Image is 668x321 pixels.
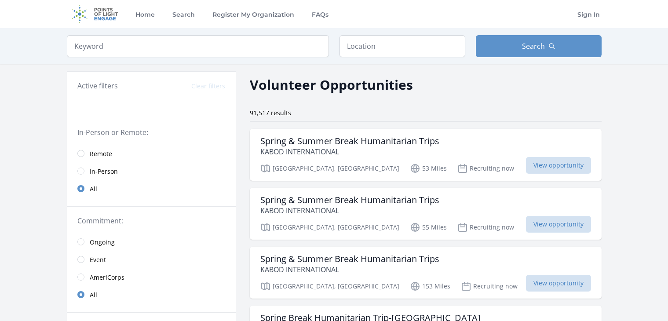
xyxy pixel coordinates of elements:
p: Recruiting now [461,281,518,292]
span: View opportunity [526,157,591,174]
a: AmeriCorps [67,268,236,286]
button: Search [476,35,602,57]
a: Spring & Summer Break Humanitarian Trips KABOD INTERNATIONAL [GEOGRAPHIC_DATA], [GEOGRAPHIC_DATA]... [250,188,602,240]
a: Spring & Summer Break Humanitarian Trips KABOD INTERNATIONAL [GEOGRAPHIC_DATA], [GEOGRAPHIC_DATA]... [250,247,602,299]
h3: Spring & Summer Break Humanitarian Trips [260,136,439,146]
span: All [90,185,97,193]
span: View opportunity [526,275,591,292]
a: Ongoing [67,233,236,251]
p: Recruiting now [457,222,514,233]
span: AmeriCorps [90,273,124,282]
a: Event [67,251,236,268]
button: Clear filters [191,82,225,91]
p: KABOD INTERNATIONAL [260,205,439,216]
span: All [90,291,97,299]
legend: In-Person or Remote: [77,127,225,138]
p: [GEOGRAPHIC_DATA], [GEOGRAPHIC_DATA] [260,281,399,292]
p: KABOD INTERNATIONAL [260,146,439,157]
legend: Commitment: [77,215,225,226]
p: [GEOGRAPHIC_DATA], [GEOGRAPHIC_DATA] [260,163,399,174]
span: Search [522,41,545,51]
input: Keyword [67,35,329,57]
p: 153 Miles [410,281,450,292]
p: 53 Miles [410,163,447,174]
p: [GEOGRAPHIC_DATA], [GEOGRAPHIC_DATA] [260,222,399,233]
a: Spring & Summer Break Humanitarian Trips KABOD INTERNATIONAL [GEOGRAPHIC_DATA], [GEOGRAPHIC_DATA]... [250,129,602,181]
span: 91,517 results [250,109,291,117]
a: All [67,286,236,303]
a: In-Person [67,162,236,180]
span: Remote [90,150,112,158]
span: View opportunity [526,216,591,233]
h2: Volunteer Opportunities [250,75,413,95]
a: All [67,180,236,197]
h3: Active filters [77,80,118,91]
p: 55 Miles [410,222,447,233]
h3: Spring & Summer Break Humanitarian Trips [260,254,439,264]
a: Remote [67,145,236,162]
span: Event [90,255,106,264]
span: Ongoing [90,238,115,247]
span: In-Person [90,167,118,176]
p: Recruiting now [457,163,514,174]
input: Location [339,35,465,57]
p: KABOD INTERNATIONAL [260,264,439,275]
h3: Spring & Summer Break Humanitarian Trips [260,195,439,205]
